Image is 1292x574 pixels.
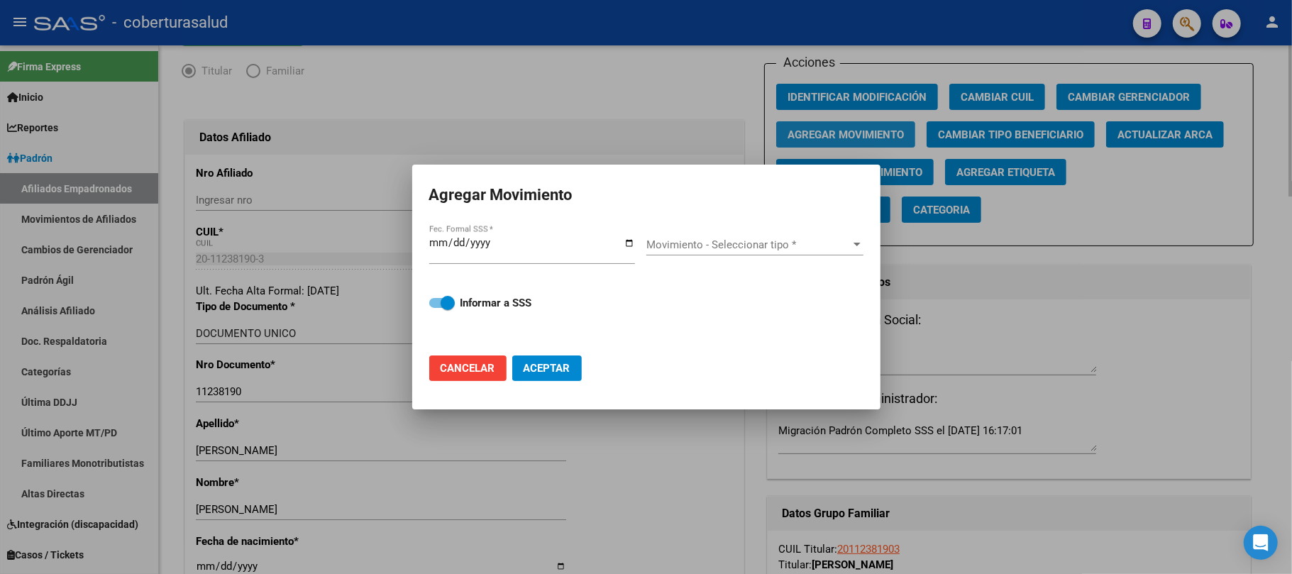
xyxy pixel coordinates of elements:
strong: Informar a SSS [460,297,532,309]
span: Movimiento - Seleccionar tipo * [646,238,851,251]
div: Open Intercom Messenger [1244,526,1278,560]
span: Cancelar [441,362,495,375]
button: Cancelar [429,355,507,381]
h2: Agregar Movimiento [429,182,863,209]
button: Aceptar [512,355,582,381]
span: Aceptar [524,362,570,375]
